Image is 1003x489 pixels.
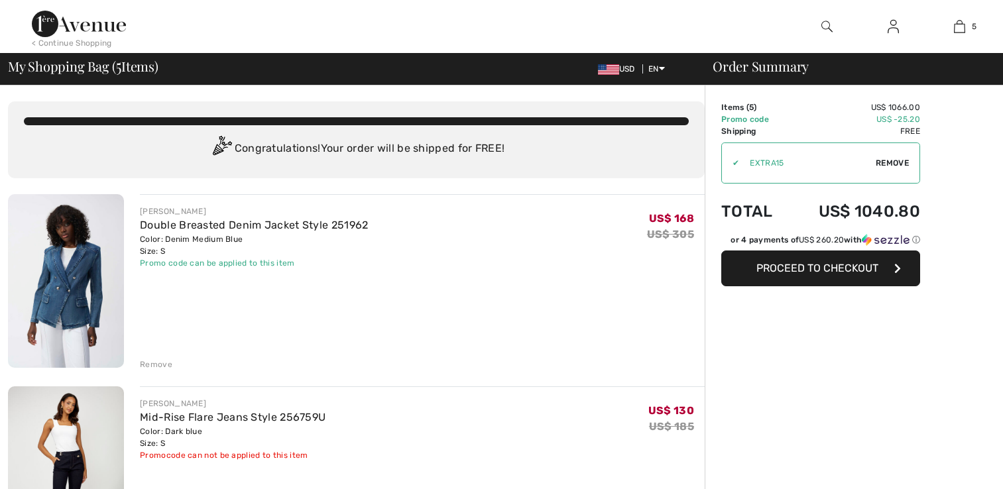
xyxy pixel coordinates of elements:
[721,101,788,113] td: Items ( )
[888,19,899,34] img: My Info
[140,449,325,461] div: Promocode can not be applied to this item
[927,19,992,34] a: 5
[788,189,920,234] td: US$ 1040.80
[208,136,235,162] img: Congratulation2.svg
[788,125,920,137] td: Free
[24,136,689,162] div: Congratulations! Your order will be shipped for FREE!
[648,404,694,417] span: US$ 130
[876,157,909,169] span: Remove
[140,398,325,409] div: [PERSON_NAME]
[8,60,158,73] span: My Shopping Bag ( Items)
[756,262,878,274] span: Proceed to Checkout
[799,235,844,244] span: US$ 260.20
[862,234,910,246] img: Sezzle
[598,64,619,75] img: US Dollar
[647,228,694,241] s: US$ 305
[721,250,920,286] button: Proceed to Checkout
[140,425,325,449] div: Color: Dark blue Size: S
[749,103,754,112] span: 5
[954,19,965,34] img: My Bag
[116,56,121,74] span: 5
[140,257,368,269] div: Promo code can be applied to this item
[140,219,368,231] a: Double Breasted Denim Jacket Style 251962
[821,19,833,34] img: search the website
[731,234,920,246] div: or 4 payments of with
[140,233,368,257] div: Color: Denim Medium Blue Size: S
[649,420,694,433] s: US$ 185
[788,101,920,113] td: US$ 1066.00
[649,212,694,225] span: US$ 168
[697,60,995,73] div: Order Summary
[140,411,325,423] a: Mid-Rise Flare Jeans Style 256759U
[140,358,172,370] div: Remove
[721,113,788,125] td: Promo code
[140,205,368,217] div: [PERSON_NAME]
[722,157,739,169] div: ✔
[32,11,126,37] img: 1ère Avenue
[721,125,788,137] td: Shipping
[721,234,920,250] div: or 4 payments ofUS$ 260.20withSezzle Click to learn more about Sezzle
[788,113,920,125] td: US$ -25.20
[972,21,976,32] span: 5
[721,189,788,234] td: Total
[32,37,112,49] div: < Continue Shopping
[8,194,124,368] img: Double Breasted Denim Jacket Style 251962
[739,143,876,183] input: Promo code
[598,64,640,74] span: USD
[648,64,665,74] span: EN
[877,19,910,35] a: Sign In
